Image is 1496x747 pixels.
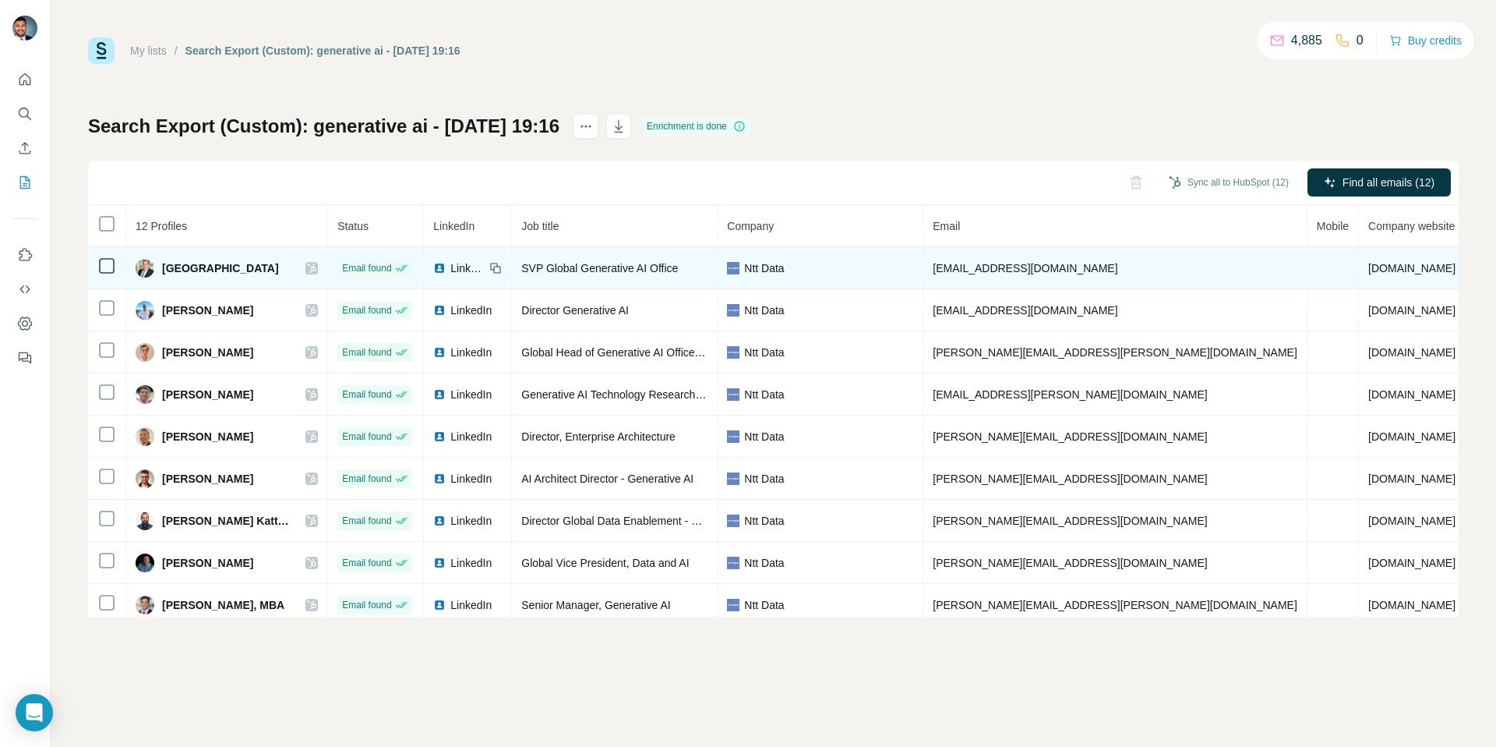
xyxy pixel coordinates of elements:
span: LinkedIn [450,429,492,444]
span: [DOMAIN_NAME] [1368,304,1455,317]
span: [DOMAIN_NAME] [1368,599,1455,611]
span: [PERSON_NAME][EMAIL_ADDRESS][PERSON_NAME][DOMAIN_NAME] [933,599,1297,611]
img: Avatar [136,427,154,446]
span: Email found [342,345,391,359]
img: Avatar [12,16,37,41]
span: Find all emails (12) [1343,175,1434,190]
span: Mobile [1317,220,1349,232]
button: Enrich CSV [12,134,37,162]
span: [PERSON_NAME] [162,471,253,487]
span: Ntt Data [744,260,784,276]
span: [EMAIL_ADDRESS][DOMAIN_NAME] [933,262,1117,274]
span: LinkedIn [450,471,492,487]
img: LinkedIn logo [433,515,446,527]
span: Email found [342,556,391,570]
span: LinkedIn [450,260,485,276]
span: Director Generative AI [521,304,629,317]
span: [PERSON_NAME][EMAIL_ADDRESS][PERSON_NAME][DOMAIN_NAME] [933,346,1297,359]
span: Job title [521,220,559,232]
img: company-logo [727,473,739,485]
img: LinkedIn logo [433,304,446,317]
span: Senior Manager, Generative AI [521,599,670,611]
span: [PERSON_NAME] [162,555,253,571]
img: Avatar [136,259,154,278]
img: Avatar [136,469,154,488]
span: Email found [342,303,391,317]
span: Ntt Data [744,471,784,487]
img: company-logo [727,388,739,401]
span: Generative AI Technology Research co-lead [521,388,734,401]
span: Email [933,220,960,232]
p: 4,885 [1291,31,1322,50]
span: [DOMAIN_NAME] [1368,346,1455,359]
span: LinkedIn [433,220,475,232]
span: [DOMAIN_NAME] [1368,515,1455,527]
span: [GEOGRAPHIC_DATA] [162,260,279,276]
img: Avatar [136,512,154,530]
span: [DOMAIN_NAME] [1368,430,1455,443]
img: LinkedIn logo [433,473,446,485]
img: company-logo [727,599,739,611]
span: [EMAIL_ADDRESS][DOMAIN_NAME] [933,304,1117,317]
span: [DOMAIN_NAME] [1368,262,1455,274]
span: Ntt Data [744,303,784,318]
img: LinkedIn logo [433,599,446,611]
span: [EMAIL_ADDRESS][PERSON_NAME][DOMAIN_NAME] [933,388,1207,401]
span: Ntt Data [744,555,784,571]
span: [PERSON_NAME] Kattakkan [162,513,290,529]
span: [DOMAIN_NAME] [1368,388,1455,401]
img: company-logo [727,557,739,569]
p: 0 [1357,31,1364,50]
div: Search Export (Custom): generative ai - [DATE] 19:16 [185,43,460,58]
h1: Search Export (Custom): generative ai - [DATE] 19:16 [88,114,559,139]
button: Sync all to HubSpot (12) [1158,171,1300,194]
span: SVP Global Generative AI Office [521,262,678,274]
span: Company website [1368,220,1455,232]
span: Ntt Data [744,345,784,360]
img: LinkedIn logo [433,557,446,569]
span: LinkedIn [450,345,492,360]
span: LinkedIn [450,303,492,318]
span: Director, Enterprise Architecture [521,430,676,443]
span: Global Head of Generative AI Office - Global Innovation at NTTDATA Corp. [521,346,882,359]
span: Email found [342,430,391,444]
span: Email found [342,261,391,275]
span: Email found [342,388,391,402]
span: Ntt Data [744,387,784,402]
span: [PERSON_NAME], MBA [162,597,284,613]
img: Avatar [136,385,154,404]
button: My lists [12,168,37,196]
span: LinkedIn [450,597,492,613]
span: Global Vice President, Data and AI [521,557,689,569]
div: Enrichment is done [642,117,750,136]
span: AI Architect Director - Generative AI [521,473,693,485]
img: company-logo [727,430,739,443]
button: actions [573,114,598,139]
span: [PERSON_NAME][EMAIL_ADDRESS][DOMAIN_NAME] [933,515,1207,527]
button: Find all emails (12) [1307,168,1451,196]
span: [PERSON_NAME] [162,345,253,360]
span: Ntt Data [744,429,784,444]
img: company-logo [727,515,739,527]
span: Email found [342,598,391,612]
span: [DOMAIN_NAME] [1368,473,1455,485]
img: Avatar [136,301,154,320]
span: [PERSON_NAME] [162,429,253,444]
button: Search [12,100,37,128]
img: Avatar [136,596,154,614]
button: Buy credits [1389,30,1462,51]
span: LinkedIn [450,387,492,402]
img: company-logo [727,262,739,274]
img: LinkedIn logo [433,388,446,401]
span: Ntt Data [744,513,784,529]
div: Open Intercom Messenger [16,694,53,731]
img: Surfe Logo [88,37,115,64]
span: [PERSON_NAME][EMAIL_ADDRESS][DOMAIN_NAME] [933,557,1207,569]
span: [PERSON_NAME] [162,303,253,318]
span: Ntt Data [744,597,784,613]
img: Avatar [136,343,154,362]
img: LinkedIn logo [433,346,446,359]
img: company-logo [727,304,739,317]
span: Status [337,220,369,232]
img: Avatar [136,554,154,572]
